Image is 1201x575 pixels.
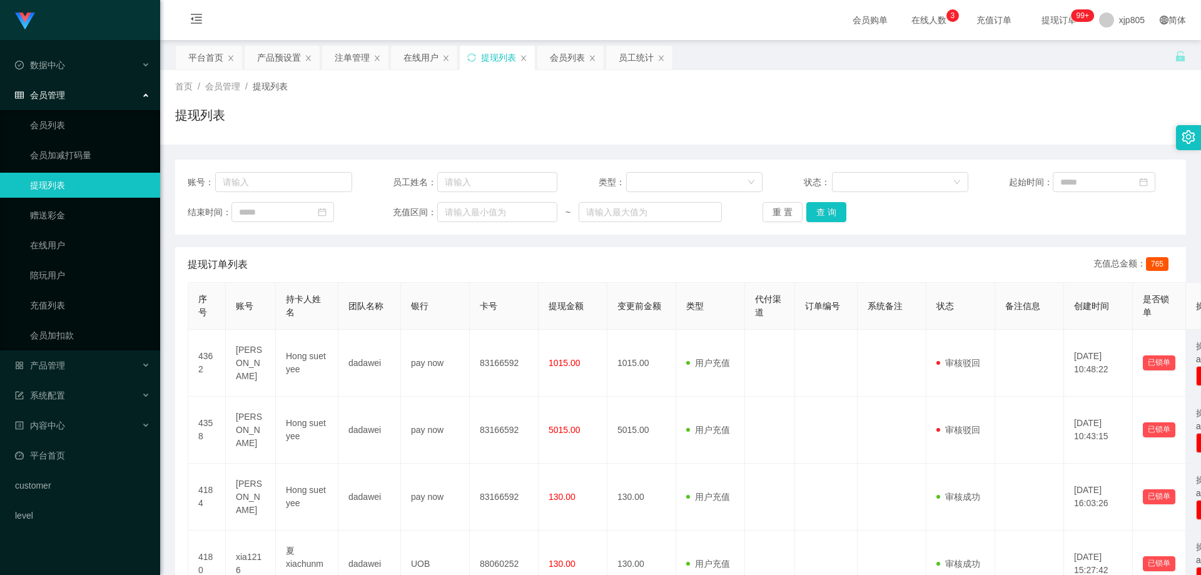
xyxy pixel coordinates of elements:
[579,202,721,222] input: 请输入最大值为
[763,202,803,222] button: 重 置
[188,330,226,397] td: 4362
[936,358,980,368] span: 审核驳回
[30,323,150,348] a: 会员加扣款
[520,54,527,62] i: 图标: close
[686,559,730,569] span: 用户充值
[936,492,980,502] span: 审核成功
[657,54,665,62] i: 图标: close
[15,360,65,370] span: 产品管理
[401,330,470,397] td: pay now
[276,397,338,464] td: Hong suet yee
[549,425,580,435] span: 5015.00
[1182,130,1195,144] i: 图标: setting
[437,202,557,222] input: 请输入最小值为
[30,143,150,168] a: 会员加减打码量
[30,263,150,288] a: 陪玩用户
[15,390,65,400] span: 系统配置
[15,91,24,99] i: 图标: table
[805,301,840,311] span: 订单编号
[1143,556,1175,571] button: 已锁单
[30,233,150,258] a: 在线用户
[188,176,215,189] span: 账号：
[549,559,575,569] span: 130.00
[1035,16,1083,24] span: 提现订单
[226,397,276,464] td: [PERSON_NAME]
[15,391,24,400] i: 图标: form
[686,358,730,368] span: 用户充值
[15,361,24,370] i: 图标: appstore-o
[30,293,150,318] a: 充值列表
[338,397,401,464] td: dadawei
[338,464,401,531] td: dadawei
[1064,464,1133,531] td: [DATE] 16:03:26
[1146,257,1168,271] span: 765
[589,54,596,62] i: 图标: close
[188,397,226,464] td: 4358
[1143,422,1175,437] button: 已锁单
[1143,355,1175,370] button: 已锁单
[373,54,381,62] i: 图标: close
[188,464,226,531] td: 4184
[936,425,980,435] span: 审核驳回
[393,176,437,189] span: 员工姓名：
[936,301,954,311] span: 状态
[607,397,676,464] td: 5015.00
[1143,294,1169,317] span: 是否锁单
[227,54,235,62] i: 图标: close
[318,208,327,216] i: 图标: calendar
[198,294,207,317] span: 序号
[480,301,497,311] span: 卡号
[286,294,321,317] span: 持卡人姓名
[1175,51,1186,62] i: 图标: unlock
[245,81,248,91] span: /
[348,301,383,311] span: 团队名称
[747,178,755,187] i: 图标: down
[1072,9,1094,22] sup: 277
[470,397,539,464] td: 83166592
[276,330,338,397] td: Hong suet yee
[257,46,301,69] div: 产品预设置
[305,54,312,62] i: 图标: close
[175,1,218,41] i: 图标: menu-fold
[470,330,539,397] td: 83166592
[755,294,781,317] span: 代付渠道
[411,301,428,311] span: 银行
[557,206,579,219] span: ~
[607,330,676,397] td: 1015.00
[686,425,730,435] span: 用户充值
[15,61,24,69] i: 图标: check-circle-o
[950,9,955,22] p: 3
[15,421,24,430] i: 图标: profile
[617,301,661,311] span: 变更前金额
[15,473,150,498] a: customer
[1009,176,1053,189] span: 起始时间：
[30,173,150,198] a: 提现列表
[1005,301,1040,311] span: 备注信息
[215,172,352,192] input: 请输入
[15,60,65,70] span: 数据中心
[549,358,580,368] span: 1015.00
[276,464,338,531] td: Hong suet yee
[481,46,516,69] div: 提现列表
[599,176,627,189] span: 类型：
[198,81,200,91] span: /
[403,46,438,69] div: 在线用户
[15,13,35,30] img: logo.9652507e.png
[619,46,654,69] div: 员工统计
[1160,16,1168,24] i: 图标: global
[226,464,276,531] td: [PERSON_NAME]
[946,9,959,22] sup: 3
[442,54,450,62] i: 图标: close
[15,420,65,430] span: 内容中心
[549,301,584,311] span: 提现金额
[188,46,223,69] div: 平台首页
[550,46,585,69] div: 会员列表
[30,203,150,228] a: 赠送彩金
[226,330,276,397] td: [PERSON_NAME]
[1064,330,1133,397] td: [DATE] 10:48:22
[175,106,225,125] h1: 提现列表
[806,202,846,222] button: 查 询
[188,257,248,272] span: 提现订单列表
[1093,257,1173,272] div: 充值总金额：
[236,301,253,311] span: 账号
